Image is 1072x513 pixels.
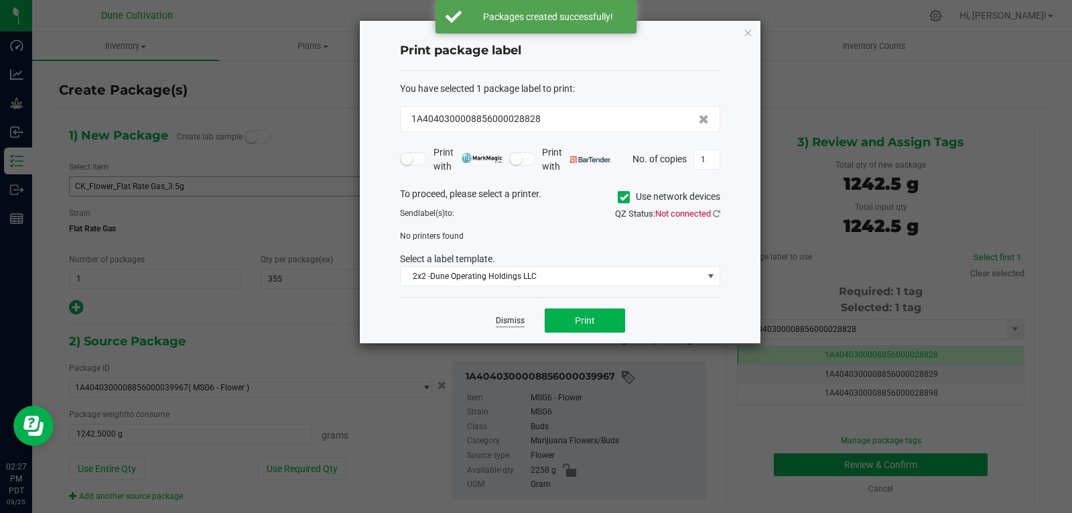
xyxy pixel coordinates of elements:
span: Print with [433,146,503,174]
span: 1A4040300008856000028828 [411,112,541,126]
div: Packages created successfully! [469,10,626,23]
img: mark_magic_cybra.png [462,153,503,163]
span: You have selected 1 package label to print [400,83,573,94]
span: QZ Status: [615,209,720,219]
div: : [400,82,720,96]
span: No. of copies [632,153,687,164]
span: 2x2 -Dune Operating Holdings LLC [401,267,703,286]
span: Not connected [655,209,711,219]
iframe: Resource center [13,406,54,446]
div: Select a label template. [390,252,730,266]
span: Print with [542,146,611,174]
span: No printers found [400,231,464,241]
label: Use network devices [618,190,720,204]
div: To proceed, please select a printer. [390,187,730,207]
a: Dismiss [496,315,525,327]
span: label(s) [418,209,445,218]
img: bartender.png [570,156,611,163]
h4: Print package label [400,42,720,60]
span: Print [575,315,595,326]
span: Send to: [400,209,454,218]
button: Print [545,308,625,333]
